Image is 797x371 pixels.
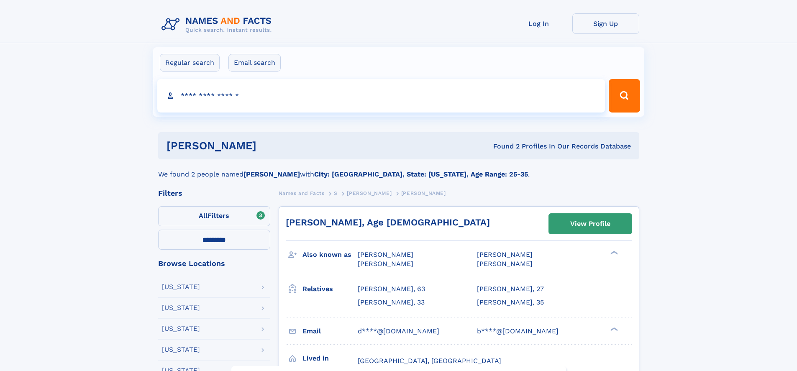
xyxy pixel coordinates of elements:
[158,206,270,226] label: Filters
[505,13,572,34] a: Log In
[162,325,200,332] div: [US_STATE]
[347,188,392,198] a: [PERSON_NAME]
[302,324,358,338] h3: Email
[157,79,605,113] input: search input
[608,326,618,332] div: ❯
[243,170,300,178] b: [PERSON_NAME]
[477,284,544,294] a: [PERSON_NAME], 27
[477,251,533,258] span: [PERSON_NAME]
[158,260,270,267] div: Browse Locations
[358,251,413,258] span: [PERSON_NAME]
[162,284,200,290] div: [US_STATE]
[286,217,490,228] a: [PERSON_NAME], Age [DEMOGRAPHIC_DATA]
[158,13,279,36] img: Logo Names and Facts
[314,170,528,178] b: City: [GEOGRAPHIC_DATA], State: [US_STATE], Age Range: 25-35
[570,214,610,233] div: View Profile
[302,248,358,262] h3: Also known as
[572,13,639,34] a: Sign Up
[477,298,544,307] a: [PERSON_NAME], 35
[302,282,358,296] h3: Relatives
[158,159,639,179] div: We found 2 people named with .
[162,346,200,353] div: [US_STATE]
[160,54,220,72] label: Regular search
[162,304,200,311] div: [US_STATE]
[608,250,618,256] div: ❯
[199,212,208,220] span: All
[358,357,501,365] span: [GEOGRAPHIC_DATA], [GEOGRAPHIC_DATA]
[401,190,446,196] span: [PERSON_NAME]
[375,142,631,151] div: Found 2 Profiles In Our Records Database
[228,54,281,72] label: Email search
[167,141,375,151] h1: [PERSON_NAME]
[358,284,425,294] a: [PERSON_NAME], 63
[609,79,640,113] button: Search Button
[549,214,632,234] a: View Profile
[358,298,425,307] a: [PERSON_NAME], 33
[302,351,358,366] h3: Lived in
[358,260,413,268] span: [PERSON_NAME]
[158,189,270,197] div: Filters
[477,260,533,268] span: [PERSON_NAME]
[334,188,338,198] a: S
[279,188,325,198] a: Names and Facts
[347,190,392,196] span: [PERSON_NAME]
[334,190,338,196] span: S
